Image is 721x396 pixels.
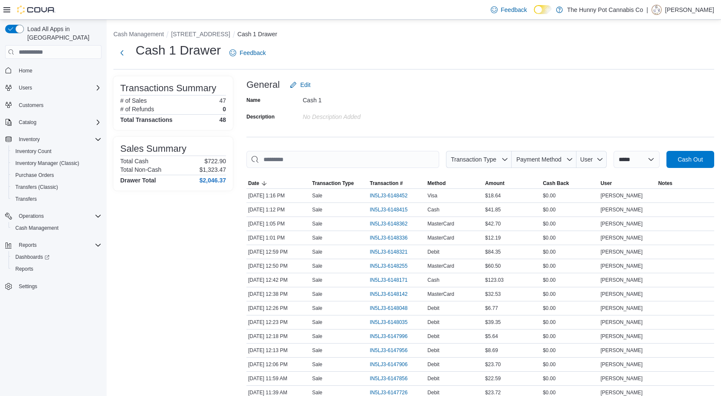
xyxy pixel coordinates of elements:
p: Sale [312,192,322,199]
span: [PERSON_NAME] [600,319,643,326]
button: Cash Management [113,31,164,38]
div: [DATE] 12:26 PM [246,303,310,313]
span: Catalog [15,117,101,127]
span: Visa [428,192,437,199]
span: Debit [428,333,440,340]
span: [PERSON_NAME] [600,375,643,382]
span: Debit [428,375,440,382]
span: IN5LJ3-6148048 [370,305,408,312]
p: | [646,5,648,15]
span: Reports [15,240,101,250]
span: Feedback [501,6,527,14]
button: IN5LJ3-6148321 [370,247,416,257]
button: Inventory Count [9,145,105,157]
div: [DATE] 1:12 PM [246,205,310,215]
span: User [600,180,612,187]
button: Transfers (Classic) [9,181,105,193]
span: Reports [19,242,37,249]
div: $0.00 [541,317,599,327]
div: [DATE] 12:59 PM [246,247,310,257]
span: $5.64 [485,333,498,340]
span: Amount [485,180,504,187]
div: $0.00 [541,289,599,299]
span: [PERSON_NAME] [600,291,643,298]
span: Transfers [12,194,101,204]
span: [PERSON_NAME] [600,361,643,368]
input: Dark Mode [534,5,552,14]
p: Sale [312,277,322,283]
div: $0.00 [541,345,599,356]
button: IN5LJ3-6147856 [370,373,416,384]
p: Sale [312,206,322,213]
span: Debit [428,361,440,368]
button: User [576,151,607,168]
div: [DATE] 12:23 PM [246,317,310,327]
span: [PERSON_NAME] [600,277,643,283]
div: $0.00 [541,247,599,257]
span: Date [248,180,259,187]
span: [PERSON_NAME] [600,192,643,199]
button: Catalog [2,116,105,128]
span: IN5LJ3-6148171 [370,277,408,283]
button: Purchase Orders [9,169,105,181]
button: Transfers [9,193,105,205]
span: Transaction Type [312,180,354,187]
div: [DATE] 1:01 PM [246,233,310,243]
span: Cash Management [15,225,58,231]
div: $0.00 [541,261,599,271]
div: [DATE] 1:05 PM [246,219,310,229]
span: $23.72 [485,389,501,396]
button: Home [2,64,105,76]
p: 47 [219,97,226,104]
div: $0.00 [541,233,599,243]
span: $23.70 [485,361,501,368]
span: [PERSON_NAME] [600,263,643,269]
span: [PERSON_NAME] [600,347,643,354]
h1: Cash 1 Drawer [136,42,221,59]
p: Sale [312,375,322,382]
span: Operations [15,211,101,221]
button: [STREET_ADDRESS] [171,31,230,38]
button: Cash Out [666,151,714,168]
label: Description [246,113,275,120]
a: Home [15,66,36,76]
div: [DATE] 12:42 PM [246,275,310,285]
button: Cash Back [541,178,599,188]
button: Operations [2,210,105,222]
span: $60.50 [485,263,501,269]
span: Catalog [19,119,36,126]
span: [PERSON_NAME] [600,333,643,340]
span: Load All Apps in [GEOGRAPHIC_DATA] [24,25,101,42]
div: $0.00 [541,219,599,229]
span: IN5LJ3-6147996 [370,333,408,340]
h6: # of Refunds [120,106,154,113]
p: Sale [312,263,322,269]
span: Payment Method [516,156,562,163]
span: Users [15,83,101,93]
span: Cash [428,206,440,213]
div: $0.00 [541,373,599,384]
span: $123.03 [485,277,504,283]
span: Purchase Orders [15,172,54,179]
span: Transfers (Classic) [12,182,101,192]
span: Customers [15,100,101,110]
span: Inventory Count [15,148,52,155]
div: $0.00 [541,191,599,201]
span: Dashboards [15,254,49,260]
span: Home [19,67,32,74]
span: $41.85 [485,206,501,213]
h4: 48 [219,116,226,123]
span: IN5LJ3-6148452 [370,192,408,199]
button: IN5LJ3-6148035 [370,317,416,327]
button: IN5LJ3-6147996 [370,331,416,341]
div: [DATE] 12:18 PM [246,331,310,341]
a: Settings [15,281,41,292]
p: Sale [312,291,322,298]
p: Sale [312,234,322,241]
span: Inventory [15,134,101,145]
span: MasterCard [428,220,455,227]
button: Catalog [15,117,40,127]
h6: # of Sales [120,97,147,104]
span: IN5LJ3-6148255 [370,263,408,269]
span: IN5LJ3-6148321 [370,249,408,255]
